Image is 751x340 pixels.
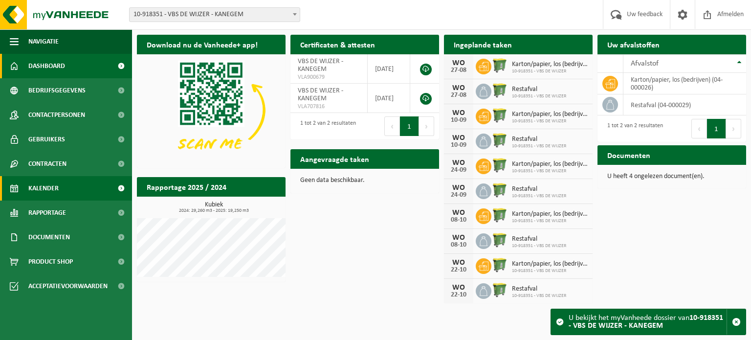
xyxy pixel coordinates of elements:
img: WB-0770-HPE-GN-50 [491,282,508,298]
h2: Uw afvalstoffen [597,35,669,54]
span: 10-918351 - VBS DE WIJZER - KANEGEM [129,7,300,22]
h2: Ingeplande taken [444,35,522,54]
div: WO [449,259,468,267]
button: Previous [384,116,400,136]
td: [DATE] [368,84,410,113]
h2: Download nu de Vanheede+ app! [137,35,267,54]
div: 24-09 [449,192,468,199]
span: 10-918351 - VBS DE WIJZER [512,218,588,224]
p: Geen data beschikbaar. [300,177,429,184]
img: WB-0770-HPE-GN-50 [491,107,508,124]
span: VLA707816 [298,103,360,111]
span: 10-918351 - VBS DE WIJZER [512,193,566,199]
div: WO [449,134,468,142]
h2: Documenten [597,145,660,164]
button: Next [419,116,434,136]
button: Next [726,119,741,138]
span: Acceptatievoorwaarden [28,274,108,298]
img: WB-0770-HPE-GN-50 [491,132,508,149]
div: WO [449,209,468,217]
h2: Certificaten & attesten [290,35,385,54]
strong: 10-918351 - VBS DE WIJZER - KANEGEM [569,314,723,330]
div: 27-08 [449,92,468,99]
div: 22-10 [449,267,468,273]
div: WO [449,59,468,67]
div: 10-09 [449,142,468,149]
span: VLA900679 [298,73,360,81]
span: Restafval [512,136,566,143]
span: 10-918351 - VBS DE WIJZER [512,68,588,74]
span: Karton/papier, los (bedrijven) [512,160,588,168]
span: Afvalstof [631,60,659,68]
td: restafval (04-000029) [623,94,746,115]
img: WB-0770-HPE-GN-50 [491,232,508,249]
span: 10-918351 - VBS DE WIJZER [512,93,566,99]
span: 10-918351 - VBS DE WIJZER [512,268,588,274]
img: WB-0770-HPE-GN-50 [491,157,508,174]
div: WO [449,159,468,167]
h3: Kubiek [142,202,286,213]
span: VBS DE WIJZER - KANEGEM [298,58,343,73]
h2: Aangevraagde taken [290,149,379,168]
span: Dashboard [28,54,65,78]
span: Bedrijfsgegevens [28,78,86,103]
div: 1 tot 2 van 2 resultaten [602,118,663,139]
span: Rapportage [28,201,66,225]
img: WB-0770-HPE-GN-50 [491,57,508,74]
span: 10-918351 - VBS DE WIJZER - KANEGEM [130,8,300,22]
span: Contracten [28,152,66,176]
span: 10-918351 - VBS DE WIJZER [512,243,566,249]
img: WB-0770-HPE-GN-50 [491,257,508,273]
div: 27-08 [449,67,468,74]
span: 10-918351 - VBS DE WIJZER [512,118,588,124]
div: 22-10 [449,292,468,298]
span: Restafval [512,235,566,243]
span: Navigatie [28,29,59,54]
span: Kalender [28,176,59,201]
span: Restafval [512,185,566,193]
span: Karton/papier, los (bedrijven) [512,61,588,68]
span: Contactpersonen [28,103,85,127]
span: 2024: 29,260 m3 - 2025: 19,250 m3 [142,208,286,213]
div: WO [449,84,468,92]
div: WO [449,109,468,117]
img: Download de VHEPlus App [137,54,286,166]
span: Documenten [28,225,70,249]
h2: Rapportage 2025 / 2024 [137,177,236,196]
td: karton/papier, los (bedrijven) (04-000026) [623,73,746,94]
span: Karton/papier, los (bedrijven) [512,210,588,218]
button: Previous [691,119,707,138]
span: 10-918351 - VBS DE WIJZER [512,168,588,174]
div: WO [449,284,468,292]
a: Bekijk rapportage [213,196,285,216]
div: 24-09 [449,167,468,174]
div: 1 tot 2 van 2 resultaten [295,115,356,137]
span: VBS DE WIJZER - KANEGEM [298,87,343,102]
span: Restafval [512,86,566,93]
td: [DATE] [368,54,410,84]
span: Karton/papier, los (bedrijven) [512,260,588,268]
span: Restafval [512,285,566,293]
button: 1 [400,116,419,136]
img: WB-0770-HPE-GN-50 [491,207,508,224]
div: U bekijkt het myVanheede dossier van [569,309,727,335]
span: 10-918351 - VBS DE WIJZER [512,293,566,299]
div: WO [449,184,468,192]
span: Product Shop [28,249,73,274]
div: 08-10 [449,242,468,249]
div: WO [449,234,468,242]
div: 10-09 [449,117,468,124]
img: WB-0770-HPE-GN-50 [491,82,508,99]
span: Gebruikers [28,127,65,152]
span: 10-918351 - VBS DE WIJZER [512,143,566,149]
span: Karton/papier, los (bedrijven) [512,111,588,118]
button: 1 [707,119,726,138]
img: WB-0770-HPE-GN-50 [491,182,508,199]
div: 08-10 [449,217,468,224]
p: U heeft 4 ongelezen document(en). [607,173,736,180]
